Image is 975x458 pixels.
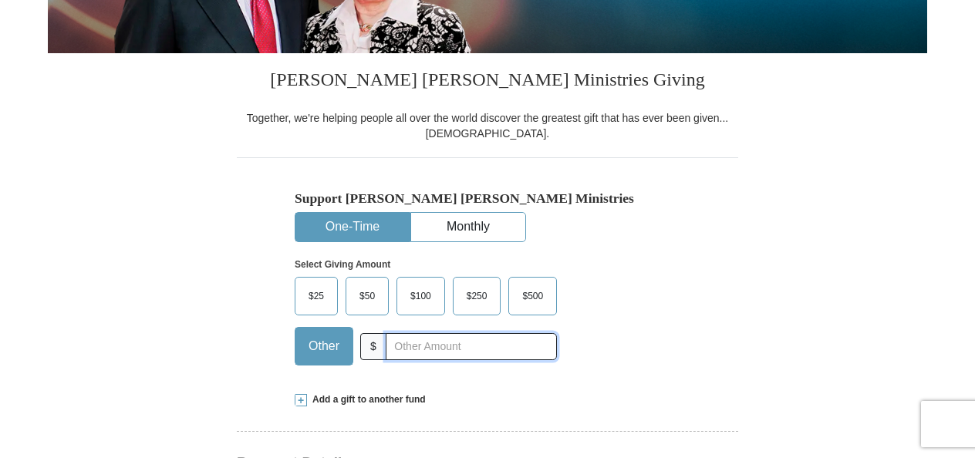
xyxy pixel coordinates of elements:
[301,335,347,358] span: Other
[411,213,525,241] button: Monthly
[459,285,495,308] span: $250
[295,190,680,207] h5: Support [PERSON_NAME] [PERSON_NAME] Ministries
[352,285,383,308] span: $50
[403,285,439,308] span: $100
[295,259,390,270] strong: Select Giving Amount
[307,393,426,406] span: Add a gift to another fund
[386,333,557,360] input: Other Amount
[237,53,738,110] h3: [PERSON_NAME] [PERSON_NAME] Ministries Giving
[360,333,386,360] span: $
[295,213,410,241] button: One-Time
[301,285,332,308] span: $25
[514,285,551,308] span: $500
[237,110,738,141] div: Together, we're helping people all over the world discover the greatest gift that has ever been g...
